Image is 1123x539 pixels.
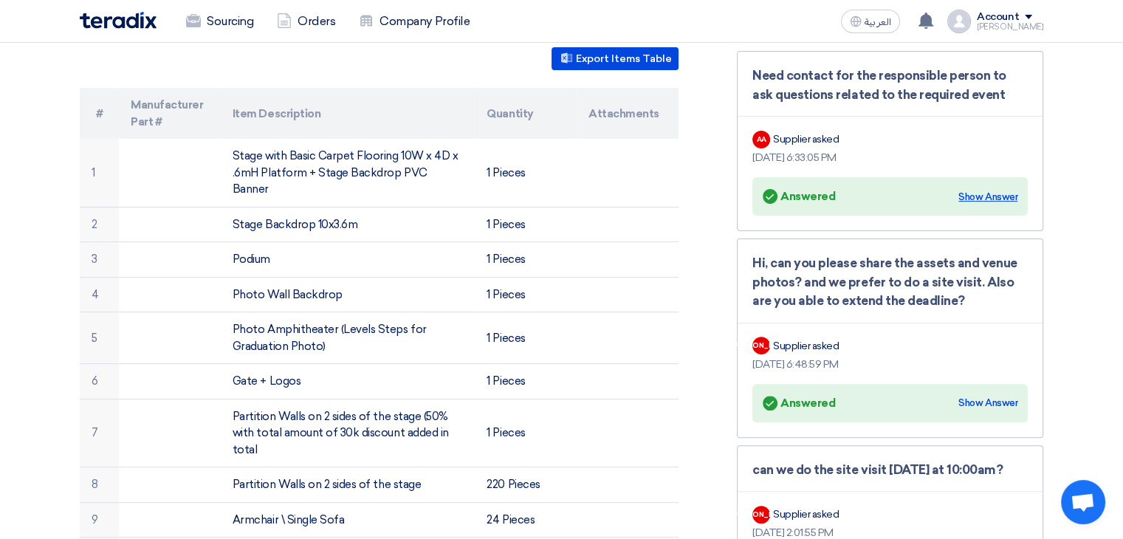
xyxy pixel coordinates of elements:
img: Teradix logo [80,12,157,29]
div: Answered [763,186,835,207]
td: Photo Wall Backdrop [221,277,475,312]
td: 1 Pieces [475,139,577,207]
th: Quantity [475,88,577,139]
th: Item Description [221,88,475,139]
td: Partition Walls on 2 sides of the stage [221,467,475,503]
div: can we do the site visit [DATE] at 10:00am? [752,461,1028,480]
td: Stage Backdrop 10x3.6m [221,207,475,242]
a: Sourcing [174,5,265,38]
button: العربية [841,10,900,33]
td: 1 Pieces [475,242,577,278]
td: 220 Pieces [475,467,577,503]
th: Manufacturer Part # [119,88,221,139]
td: Gate + Logos [221,364,475,399]
div: Answered [763,393,835,413]
td: 5 [80,312,119,364]
div: [DATE] 6:33:05 PM [752,150,1028,165]
div: Show Answer [958,190,1017,205]
div: Need contact for the responsible person to ask questions related to the required event [752,66,1028,104]
td: 9 [80,502,119,538]
td: 8 [80,467,119,503]
td: Photo Amphitheater (Levels Steps for Graduation Photo) [221,312,475,364]
div: Hi, can you please share the assets and venue photos? and we prefer to do a site visit. Also are ... [752,254,1028,311]
td: 1 Pieces [475,277,577,312]
td: 1 Pieces [475,399,577,467]
div: Show Answer [958,396,1017,411]
div: [PERSON_NAME] [752,506,770,523]
td: Armchair \ Single Sofa [221,502,475,538]
div: Supplier asked [773,507,839,522]
td: 1 Pieces [475,364,577,399]
th: # [80,88,119,139]
td: 1 Pieces [475,312,577,364]
div: Account [977,11,1019,24]
td: 7 [80,399,119,467]
div: [DATE] 6:48:59 PM [752,357,1028,372]
td: 1 Pieces [475,207,577,242]
th: Attachments [577,88,679,139]
span: العربية [865,17,891,27]
div: [PERSON_NAME] [752,337,770,354]
td: 1 [80,139,119,207]
div: [PERSON_NAME] [977,23,1043,31]
div: AA [752,131,770,148]
td: Podium [221,242,475,278]
td: 4 [80,277,119,312]
div: Supplier asked [773,131,839,147]
img: profile_test.png [947,10,971,33]
td: Partition Walls on 2 sides of the stage (50% with total amount of 30k discount added in total [221,399,475,467]
td: 6 [80,364,119,399]
a: Company Profile [347,5,481,38]
td: 3 [80,242,119,278]
td: 2 [80,207,119,242]
a: Open chat [1061,480,1105,524]
a: Orders [265,5,347,38]
td: Stage with Basic Carpet Flooring 10W x 4D x .6mH Platform + Stage Backdrop PVC Banner [221,139,475,207]
button: Export Items Table [552,47,679,70]
div: Supplier asked [773,338,839,354]
td: 24 Pieces [475,502,577,538]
